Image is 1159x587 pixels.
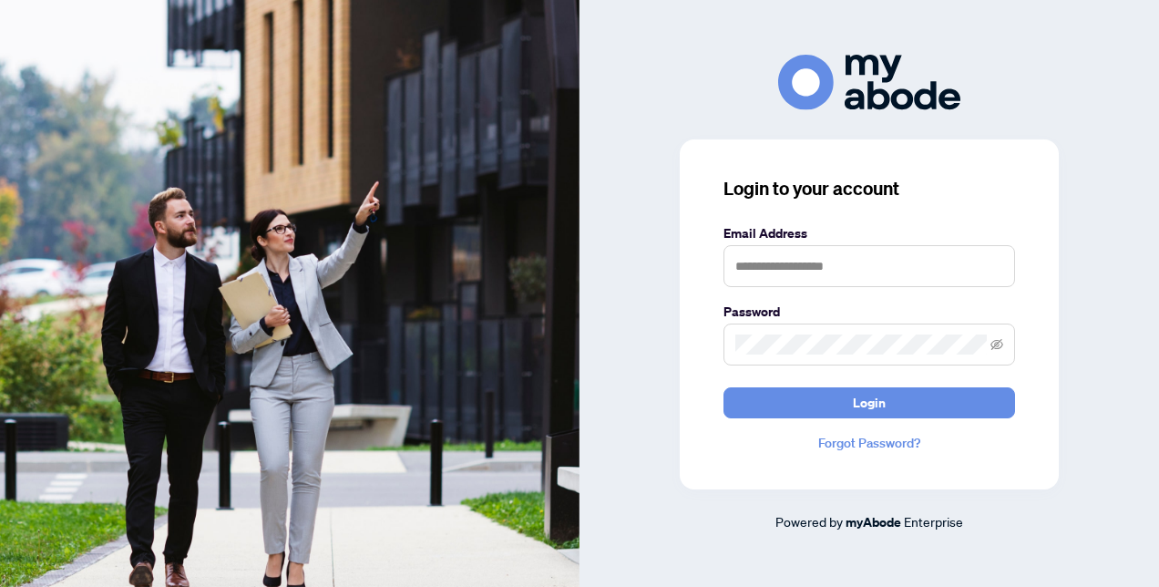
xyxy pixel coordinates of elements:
[723,302,1015,322] label: Password
[778,55,960,110] img: ma-logo
[723,387,1015,418] button: Login
[723,176,1015,201] h3: Login to your account
[853,388,886,417] span: Login
[723,223,1015,243] label: Email Address
[775,513,843,530] span: Powered by
[904,513,963,530] span: Enterprise
[723,433,1015,453] a: Forgot Password?
[846,512,901,532] a: myAbode
[990,338,1003,351] span: eye-invisible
